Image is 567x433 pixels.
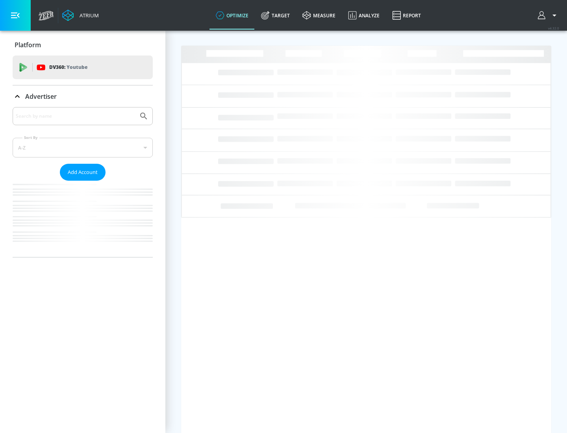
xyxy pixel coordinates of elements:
input: Search by name [16,111,135,121]
label: Sort By [22,135,39,140]
a: optimize [209,1,255,30]
div: Platform [13,34,153,56]
p: DV360: [49,63,87,72]
p: Advertiser [25,92,57,101]
span: Add Account [68,168,98,177]
a: Report [386,1,427,30]
nav: list of Advertiser [13,181,153,257]
div: A-Z [13,138,153,157]
button: Add Account [60,164,106,181]
p: Platform [15,41,41,49]
a: measure [296,1,342,30]
a: Atrium [62,9,99,21]
span: v 4.32.0 [548,26,559,30]
div: Advertiser [13,85,153,107]
a: Analyze [342,1,386,30]
div: DV360: Youtube [13,56,153,79]
p: Youtube [67,63,87,71]
div: Advertiser [13,107,153,257]
a: Target [255,1,296,30]
div: Atrium [76,12,99,19]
